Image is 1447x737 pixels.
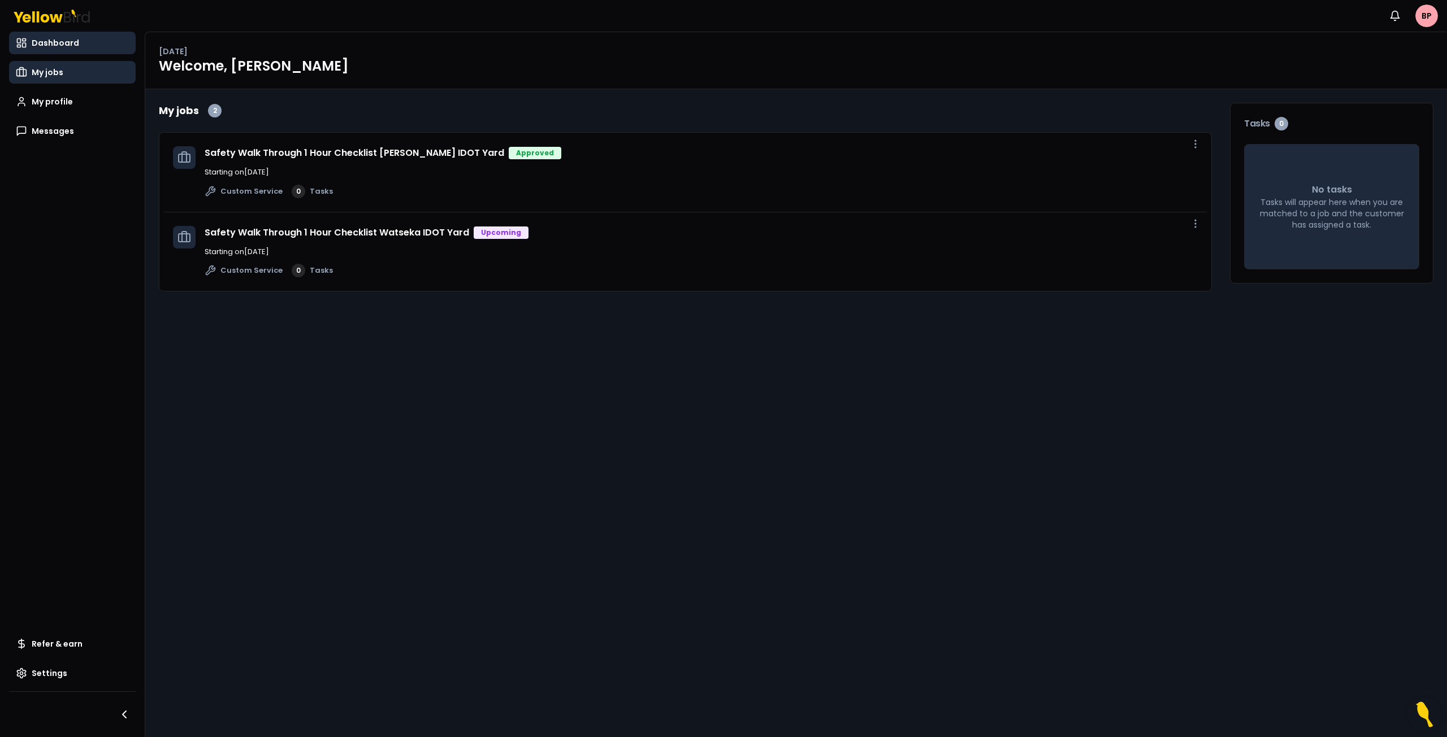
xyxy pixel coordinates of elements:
[1312,183,1352,197] p: No tasks
[9,90,136,113] a: My profile
[205,246,1198,258] p: Starting on [DATE]
[32,638,83,649] span: Refer & earn
[32,67,63,78] span: My jobs
[474,226,528,239] div: Upcoming
[1415,5,1438,27] span: BP
[32,96,73,107] span: My profile
[205,146,504,159] a: Safety Walk Through 1 Hour Checklist [PERSON_NAME] IDOT Yard
[9,633,136,655] a: Refer & earn
[159,103,199,119] h2: My jobs
[9,662,136,684] a: Settings
[205,167,1198,178] p: Starting on [DATE]
[292,185,305,198] div: 0
[1407,697,1441,731] button: Open Resource Center
[205,226,469,239] a: Safety Walk Through 1 Hour Checklist Watseka IDOT Yard
[1275,117,1288,130] div: 0
[1244,117,1419,130] h3: Tasks
[9,120,136,142] a: Messages
[9,32,136,54] a: Dashboard
[32,37,79,49] span: Dashboard
[220,186,283,197] span: Custom Service
[292,264,333,277] a: 0Tasks
[220,265,283,276] span: Custom Service
[159,46,188,57] p: [DATE]
[9,61,136,84] a: My jobs
[292,264,305,277] div: 0
[159,57,1433,75] h1: Welcome, [PERSON_NAME]
[1258,197,1405,230] p: Tasks will appear here when you are matched to a job and the customer has assigned a task.
[32,125,74,137] span: Messages
[208,104,222,117] div: 2
[509,147,561,159] div: Approved
[292,185,333,198] a: 0Tasks
[32,668,67,679] span: Settings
